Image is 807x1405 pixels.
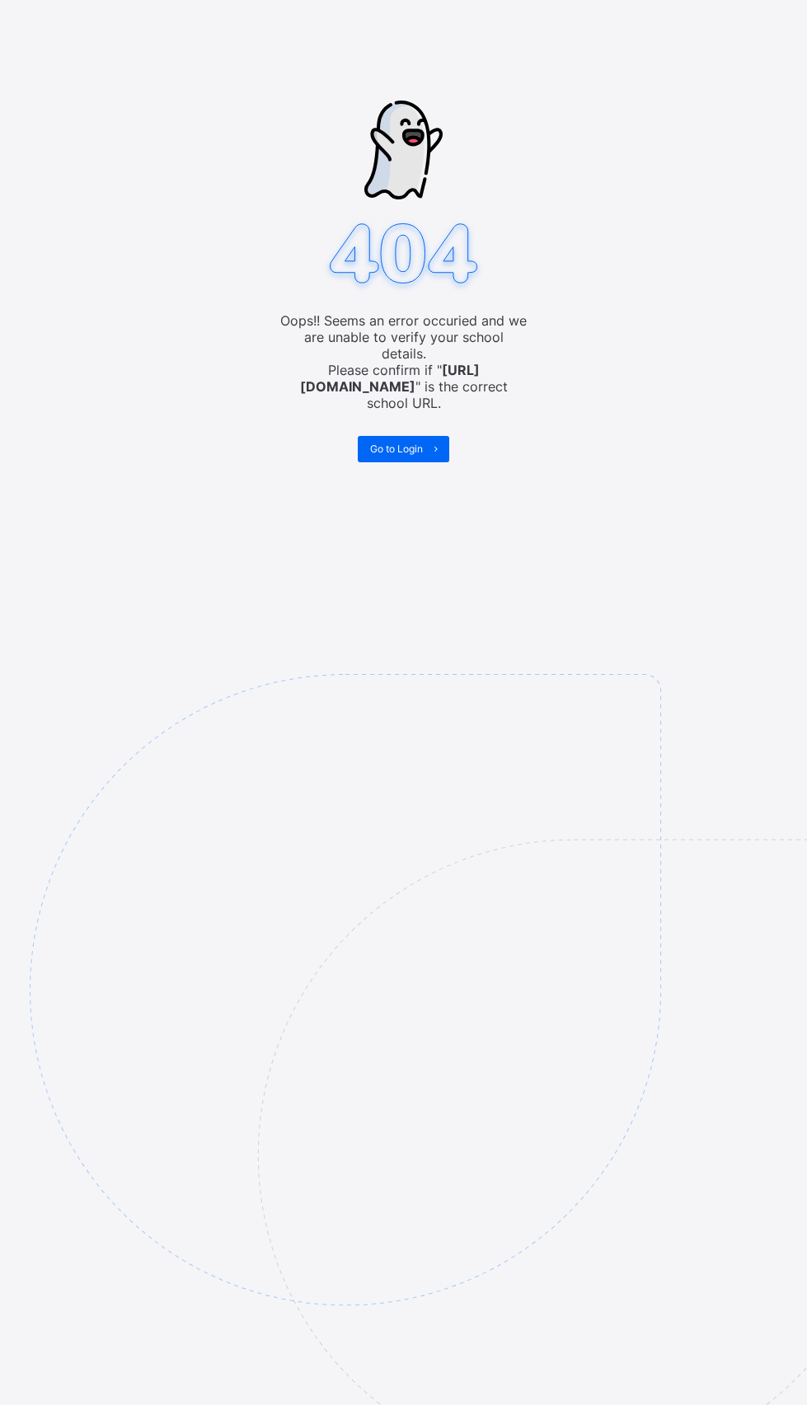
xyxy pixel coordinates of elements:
img: 404.8bbb34c871c4712298a25e20c4dc75c7.svg [322,218,486,293]
b: [URL][DOMAIN_NAME] [300,362,480,395]
img: ghost-strokes.05e252ede52c2f8dbc99f45d5e1f5e9f.svg [364,101,442,199]
span: Oops!! Seems an error occuried and we are unable to verify your school details. [280,312,528,362]
span: Go to Login [370,443,423,455]
span: Please confirm if " " is the correct school URL. [280,362,528,411]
